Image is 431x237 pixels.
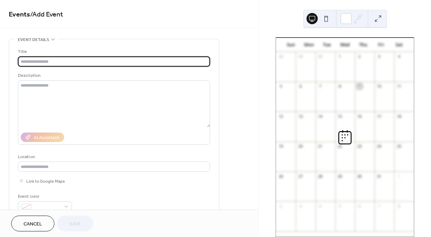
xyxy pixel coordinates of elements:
[318,114,323,119] div: 14
[377,54,382,59] div: 3
[377,174,382,179] div: 31
[337,144,343,149] div: 22
[357,174,362,179] div: 30
[18,153,209,161] div: Location
[26,178,65,185] span: Link to Google Maps
[18,36,49,43] span: Event details
[354,38,372,52] div: Thu
[377,144,382,149] div: 24
[298,54,303,59] div: 29
[337,54,343,59] div: 1
[318,84,323,89] div: 7
[318,54,323,59] div: 30
[318,38,336,52] div: Tue
[318,144,323,149] div: 21
[18,72,209,79] div: Description
[278,54,283,59] div: 28
[336,38,354,52] div: Wed
[11,216,54,231] button: Cancel
[278,203,283,209] div: 2
[396,84,402,89] div: 11
[278,144,283,149] div: 19
[357,114,362,119] div: 16
[377,114,382,119] div: 17
[318,174,323,179] div: 28
[357,84,362,89] div: 9
[337,203,343,209] div: 5
[357,54,362,59] div: 2
[377,203,382,209] div: 7
[298,84,303,89] div: 6
[337,114,343,119] div: 15
[298,114,303,119] div: 13
[300,38,318,52] div: Mon
[278,174,283,179] div: 26
[298,174,303,179] div: 27
[18,193,70,200] div: Event color
[9,8,30,21] a: Events
[278,84,283,89] div: 5
[377,84,382,89] div: 10
[337,174,343,179] div: 29
[396,144,402,149] div: 25
[23,221,42,228] span: Cancel
[278,114,283,119] div: 12
[396,54,402,59] div: 4
[318,203,323,209] div: 4
[372,38,390,52] div: Fri
[357,144,362,149] div: 23
[282,38,300,52] div: Sun
[30,8,63,21] span: / Add Event
[298,203,303,209] div: 3
[396,114,402,119] div: 18
[337,84,343,89] div: 8
[396,203,402,209] div: 8
[396,174,402,179] div: 1
[298,144,303,149] div: 20
[390,38,408,52] div: Sat
[18,48,209,55] div: Title
[357,203,362,209] div: 6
